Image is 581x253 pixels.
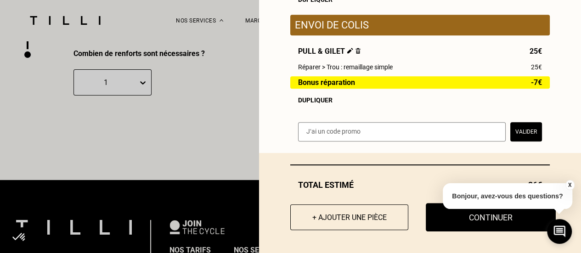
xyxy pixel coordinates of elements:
button: X [565,180,574,190]
img: Supprimer [355,48,361,54]
p: Bonjour, avez-vous des questions? [443,183,572,209]
div: Dupliquer [298,96,542,104]
div: Total estimé [290,180,550,190]
p: Envoi de colis [295,19,545,31]
button: Valider [510,122,542,141]
span: -7€ [531,79,542,86]
input: J‘ai un code promo [298,122,506,141]
img: Éditer [347,48,353,54]
span: 25€ [531,63,542,71]
button: + Ajouter une pièce [290,204,408,230]
span: Bonus réparation [298,79,355,86]
span: 25€ [530,47,542,56]
span: Pull & gilet [298,47,361,56]
span: Réparer > Trou : remaillage simple [298,63,393,71]
button: Continuer [426,203,556,231]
